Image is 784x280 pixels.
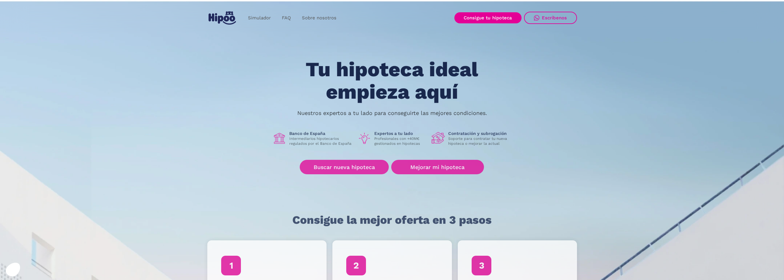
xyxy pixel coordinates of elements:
[289,131,353,136] h1: Banco de España
[276,12,296,24] a: FAQ
[454,12,522,23] a: Consigue tu hipoteca
[391,160,484,174] a: Mejorar mi hipoteca
[292,214,492,226] h1: Consigue la mejor oferta en 3 pasos
[275,58,509,103] h1: Tu hipoteca ideal empieza aquí
[448,136,512,146] p: Soporte para contratar tu nueva hipoteca o mejorar la actual
[296,12,342,24] a: Sobre nosotros
[374,131,427,136] h1: Expertos a tu lado
[542,15,567,21] div: Escríbenos
[207,9,238,27] a: home
[300,160,389,174] a: Buscar nueva hipoteca
[448,131,512,136] h1: Contratación y subrogación
[289,136,353,146] p: Intermediarios hipotecarios regulados por el Banco de España
[374,136,427,146] p: Profesionales con +40M€ gestionados en hipotecas
[242,12,276,24] a: Simulador
[297,111,487,116] p: Nuestros expertos a tu lado para conseguirte las mejores condiciones.
[524,12,577,24] a: Escríbenos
